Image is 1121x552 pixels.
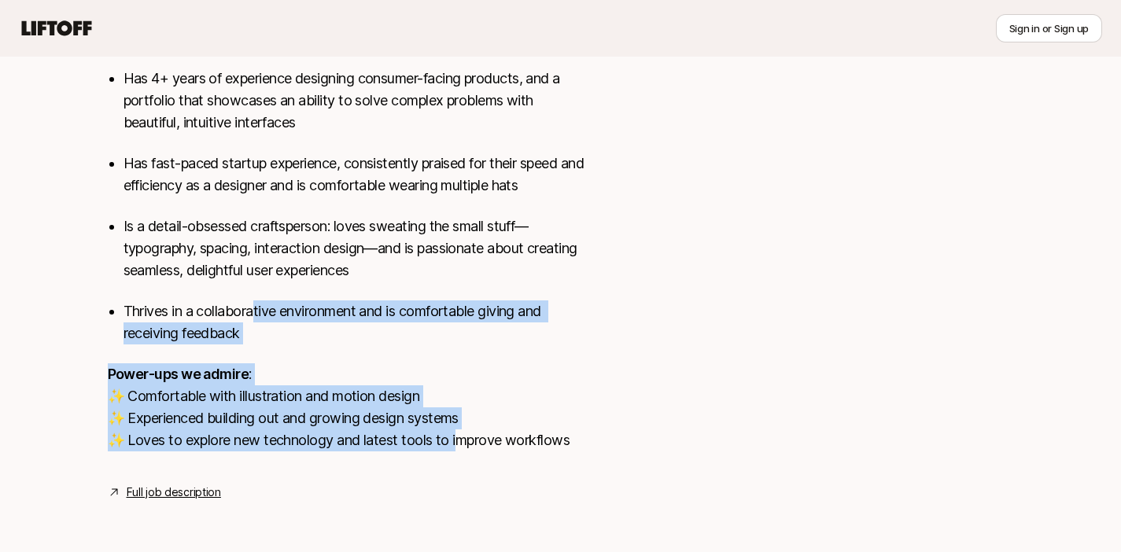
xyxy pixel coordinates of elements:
p: Has fast-paced startup experience, consistently praised for their speed and efficiency as a desig... [124,153,586,197]
p: Thrives in a collaborative environment and is comfortable giving and receiving feedback [124,300,586,344]
a: Full job description [127,483,221,502]
p: Is a detail-obsessed craftsperson: loves sweating the small stuff—typography, spacing, interactio... [124,215,586,282]
p: Has 4+ years of experience designing consumer-facing products, and a portfolio that showcases an ... [124,68,586,134]
p: : ✨ Comfortable with illustration and motion design ✨ Experienced building out and growing design... [108,363,586,451]
strong: Power-ups we admire [108,366,249,382]
button: Sign in or Sign up [996,14,1102,42]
